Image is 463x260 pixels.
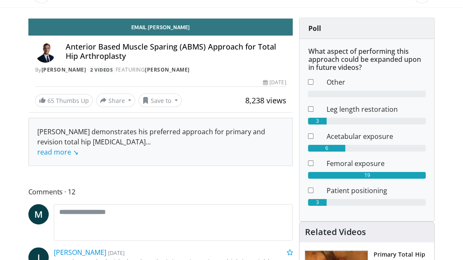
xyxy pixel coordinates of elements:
span: Comments 12 [28,186,293,197]
div: 6 [308,145,345,152]
a: 65 Thumbs Up [35,94,93,107]
dd: Leg length restoration [320,104,432,114]
img: Avatar [35,42,55,63]
h4: Related Videos [305,227,366,237]
h4: Anterior Based Muscle Sparing (ABMS) Approach for Total Hip Arthroplasty [66,42,286,61]
div: [PERSON_NAME] demonstrates his preferred approach for primary and revision total hip [MEDICAL_DATA] [37,127,284,157]
div: By FEATURING [35,66,286,74]
a: [PERSON_NAME] [42,66,86,73]
div: 3 [308,118,327,124]
span: 65 [47,97,54,105]
dd: Femoral exposure [320,158,432,169]
a: 2 Videos [88,66,116,73]
span: 8,238 views [245,95,286,105]
h6: What aspect of performing this approach could be expanded upon in future videos? [308,47,426,72]
strong: Poll [308,24,321,33]
button: Save to [139,94,182,107]
a: read more ↘ [37,147,78,157]
dd: Acetabular exposure [320,131,432,141]
dd: Patient positioning [320,185,432,196]
dd: Other [320,77,432,87]
a: [PERSON_NAME] [145,66,190,73]
div: [DATE] [263,79,286,86]
a: [PERSON_NAME] [54,248,106,257]
small: [DATE] [108,249,125,257]
div: 19 [308,172,426,179]
a: Email [PERSON_NAME] [28,19,293,36]
button: Share [96,94,136,107]
div: 3 [308,199,327,206]
a: M [28,204,49,224]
